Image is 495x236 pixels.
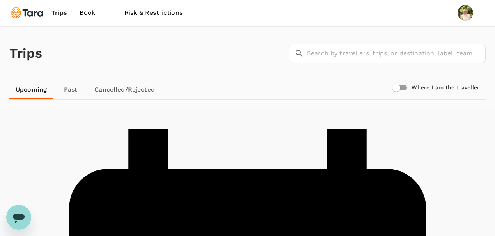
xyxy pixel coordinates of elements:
img: Sri Ajeng Larasati [458,5,473,21]
iframe: Button to launch messaging window [6,205,31,230]
a: Cancelled/Rejected [88,80,161,99]
span: Trips [51,8,67,18]
span: Risk & Restrictions [124,8,183,18]
input: Search by travellers, trips, or destination, label, team [307,44,486,63]
span: Book [80,8,95,18]
h1: Trips [9,27,42,80]
a: Past [53,80,88,99]
h6: Where I am the traveller [412,83,479,92]
a: Upcoming [9,80,53,99]
img: Tara Climate Ltd [9,4,45,21]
